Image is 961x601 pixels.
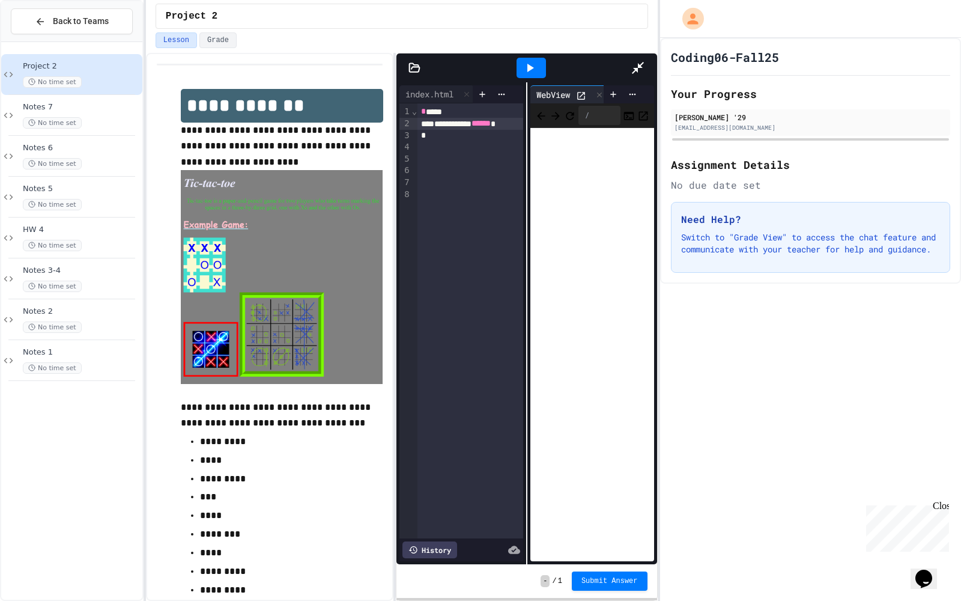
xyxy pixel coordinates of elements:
[53,15,109,28] span: Back to Teams
[578,106,620,125] div: /
[535,108,547,123] span: Back
[23,240,82,251] span: No time set
[675,112,947,123] div: [PERSON_NAME] '29
[530,85,607,103] div: WebView
[399,88,459,100] div: index.html
[530,88,576,101] div: WebView
[681,231,940,255] p: Switch to "Grade View" to access the chat feature and communicate with your teacher for help and ...
[399,118,411,130] div: 2
[911,553,949,589] iframe: chat widget
[675,123,947,132] div: [EMAIL_ADDRESS][DOMAIN_NAME]
[23,102,140,112] span: Notes 7
[23,225,140,235] span: HW 4
[550,108,562,123] span: Forward
[23,199,82,210] span: No time set
[399,141,411,153] div: 4
[623,108,635,123] button: Console
[558,576,562,586] span: 1
[23,281,82,292] span: No time set
[11,8,133,34] button: Back to Teams
[199,32,237,48] button: Grade
[552,576,556,586] span: /
[23,307,140,317] span: Notes 2
[23,61,140,72] span: Project 2
[23,322,82,333] span: No time set
[23,158,82,169] span: No time set
[564,108,576,123] button: Refresh
[23,143,140,153] span: Notes 6
[581,576,638,586] span: Submit Answer
[671,49,779,66] h1: Coding06-Fall25
[671,85,950,102] h2: Your Progress
[166,9,217,23] span: Project 2
[23,76,82,88] span: No time set
[402,542,457,558] div: History
[23,117,82,129] span: No time set
[399,177,411,189] div: 7
[399,130,411,142] div: 3
[670,5,707,32] div: My Account
[399,165,411,177] div: 6
[681,212,940,227] h3: Need Help?
[399,85,474,103] div: index.html
[541,575,550,587] span: -
[156,32,197,48] button: Lesson
[23,362,82,374] span: No time set
[23,184,140,194] span: Notes 5
[411,106,417,116] span: Fold line
[671,156,950,173] h2: Assignment Details
[861,501,949,552] iframe: chat widget
[572,572,647,591] button: Submit Answer
[399,153,411,165] div: 5
[399,106,411,118] div: 1
[671,178,950,192] div: No due date set
[637,108,649,123] button: Open in new tab
[23,266,140,276] span: Notes 3-4
[399,189,411,201] div: 8
[530,128,654,562] iframe: Web Preview
[5,5,83,76] div: Chat with us now!Close
[23,347,140,358] span: Notes 1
